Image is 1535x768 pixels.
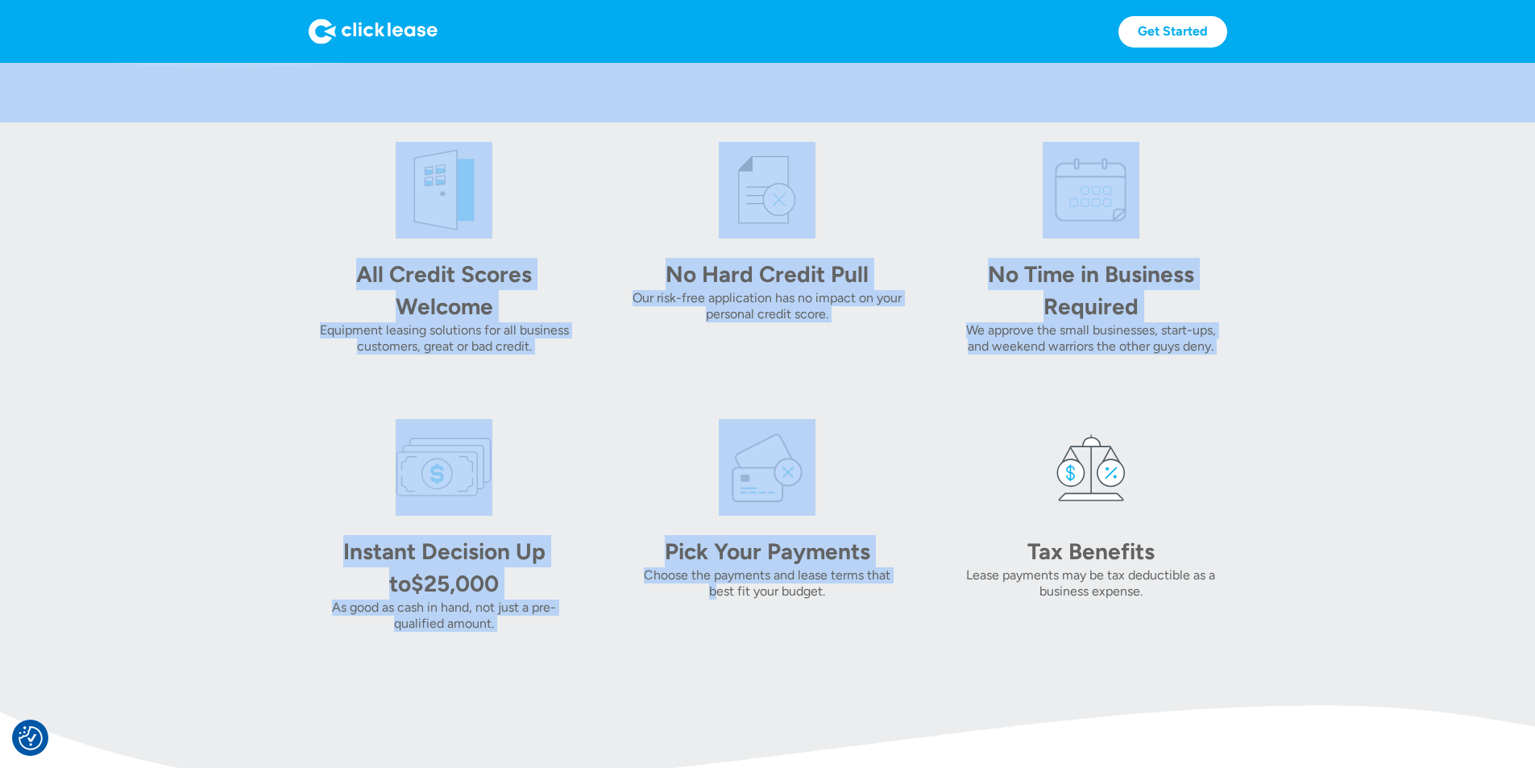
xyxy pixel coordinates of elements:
[343,538,546,597] div: Instant Decision Up to
[331,258,557,322] div: All Credit Scores Welcome
[719,142,815,239] img: credit icon
[309,322,580,355] div: Equipment leasing solutions for all business customers, great or bad credit.
[1118,16,1227,48] a: Get Started
[309,600,580,632] div: As good as cash in hand, not just a pre-qualified amount.
[396,419,492,516] img: money icon
[1043,419,1139,516] img: tax icon
[632,567,903,600] div: Choose the payments and lease terms that best fit your budget.
[19,726,43,750] img: Revisit consent button
[396,142,492,239] img: welcome icon
[955,322,1226,355] div: We approve the small businesses, start-ups, and weekend warriors the other guys deny.
[632,290,903,322] div: Our risk-free application has no impact on your personal credit score.
[1043,142,1139,239] img: calendar icon
[719,419,815,516] img: card icon
[955,567,1226,600] div: Lease payments may be tax deductible as a business expense.
[411,570,499,597] div: $25,000
[309,19,438,44] img: Logo
[19,726,43,750] button: Consent Preferences
[654,258,880,290] div: No Hard Credit Pull
[978,535,1204,567] div: Tax Benefits
[978,258,1204,322] div: No Time in Business Required
[654,535,880,567] div: Pick Your Payments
